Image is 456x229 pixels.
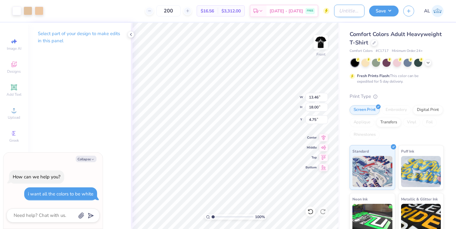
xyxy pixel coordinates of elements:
[8,115,20,120] span: Upload
[7,92,21,97] span: Add Text
[350,105,380,115] div: Screen Print
[334,5,364,17] input: Untitled Design
[352,156,392,187] img: Standard
[350,130,380,140] div: Rhinestones
[306,155,317,160] span: Top
[352,148,369,154] span: Standard
[9,138,19,143] span: Greek
[270,8,303,14] span: [DATE] - [DATE]
[369,6,399,16] button: Save
[201,8,214,14] span: $16.56
[156,5,181,16] input: – –
[357,73,433,84] div: This color can be expedited for 5 day delivery.
[422,118,437,127] div: Foil
[38,30,121,44] p: Select part of your design to make edits in this panel
[255,214,265,220] span: 100 %
[306,135,317,140] span: Center
[316,52,325,57] div: Front
[350,30,442,46] span: Comfort Colors Adult Heavyweight T-Shirt
[306,145,317,150] span: Middle
[376,48,389,54] span: # C1717
[350,48,373,54] span: Comfort Colors
[76,156,96,162] button: Collapse
[401,156,441,187] img: Puff Ink
[7,69,21,74] span: Designs
[403,118,420,127] div: Vinyl
[350,93,444,100] div: Print Type
[401,148,414,154] span: Puff Ink
[431,5,444,17] img: Angelina Li
[424,7,430,15] span: AL
[7,46,21,51] span: Image AI
[352,196,368,202] span: Neon Ink
[306,165,317,170] span: Bottom
[413,105,443,115] div: Digital Print
[350,118,374,127] div: Applique
[424,5,444,17] a: AL
[401,196,438,202] span: Metallic & Glitter Ink
[315,36,327,48] img: Front
[392,48,423,54] span: Minimum Order: 24 +
[376,118,401,127] div: Transfers
[382,105,411,115] div: Embroidery
[221,8,241,14] span: $3,312.00
[357,73,390,78] strong: Fresh Prints Flash:
[13,174,60,180] div: How can we help you?
[28,191,93,197] div: i want all the colors to be white
[307,9,313,13] span: FREE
